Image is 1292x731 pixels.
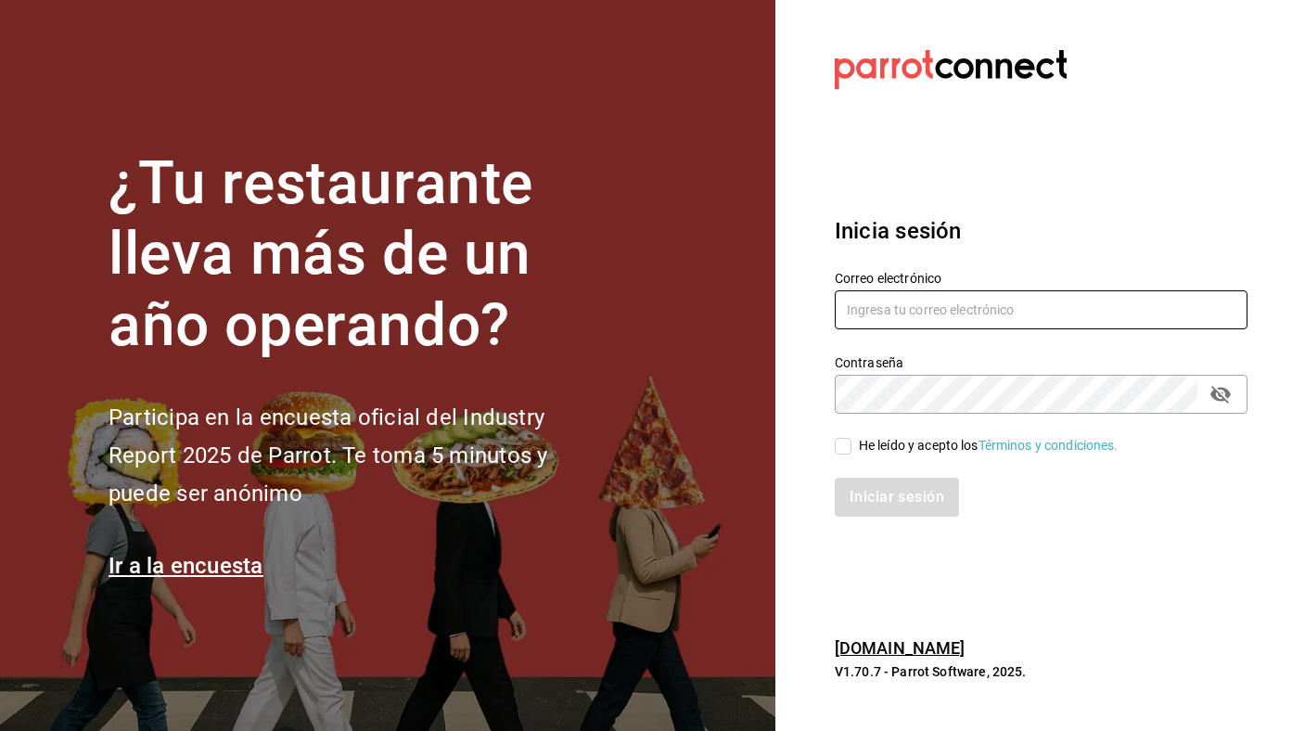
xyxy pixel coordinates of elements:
[109,553,263,579] a: Ir a la encuesta
[835,638,966,658] a: [DOMAIN_NAME]
[109,399,609,512] h2: Participa en la encuesta oficial del Industry Report 2025 de Parrot. Te toma 5 minutos y puede se...
[835,271,1247,284] label: Correo electrónico
[979,438,1119,453] a: Términos y condiciones.
[835,214,1247,248] h3: Inicia sesión
[835,662,1247,681] p: V1.70.7 - Parrot Software, 2025.
[859,436,1119,455] div: He leído y acepto los
[109,148,609,362] h1: ¿Tu restaurante lleva más de un año operando?
[835,290,1247,329] input: Ingresa tu correo electrónico
[1205,378,1236,410] button: passwordField
[835,355,1247,368] label: Contraseña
